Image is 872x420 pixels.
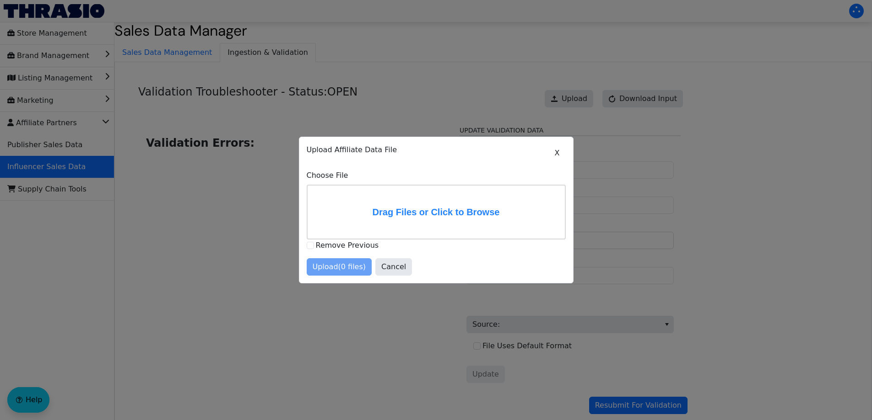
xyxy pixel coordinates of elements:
[308,186,565,239] label: Drag Files or Click to Browse
[307,170,566,181] label: Choose File
[375,258,412,276] button: Cancel
[381,261,406,272] span: Cancel
[555,148,560,159] span: X
[316,241,379,250] label: Remove Previous
[549,144,566,162] button: X
[307,144,566,155] p: Upload Affiliate Data File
